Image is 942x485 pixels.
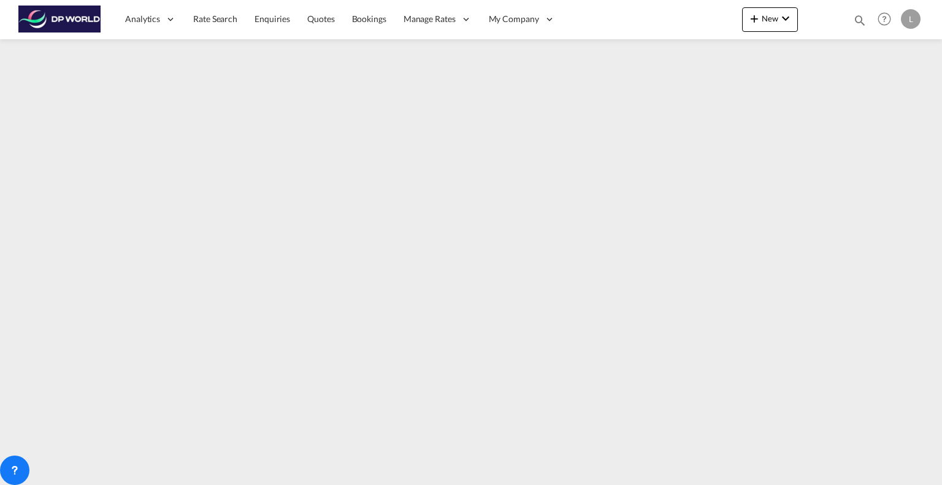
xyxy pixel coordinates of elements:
[901,9,921,29] div: L
[874,9,901,31] div: Help
[853,13,867,32] div: icon-magnify
[352,13,386,24] span: Bookings
[778,11,793,26] md-icon: icon-chevron-down
[193,13,237,24] span: Rate Search
[853,13,867,27] md-icon: icon-magnify
[255,13,290,24] span: Enquiries
[874,9,895,29] span: Help
[307,13,334,24] span: Quotes
[18,6,101,33] img: c08ca190194411f088ed0f3ba295208c.png
[747,11,762,26] md-icon: icon-plus 400-fg
[742,7,798,32] button: icon-plus 400-fgNewicon-chevron-down
[489,13,539,25] span: My Company
[125,13,160,25] span: Analytics
[747,13,793,23] span: New
[404,13,456,25] span: Manage Rates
